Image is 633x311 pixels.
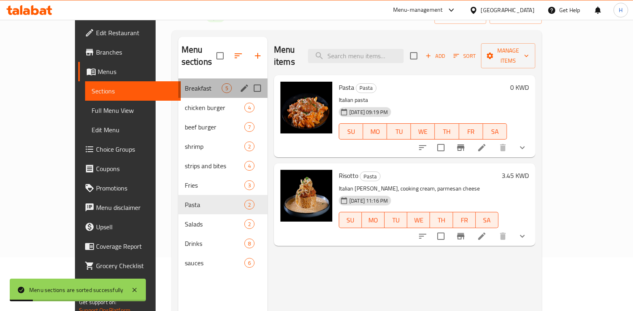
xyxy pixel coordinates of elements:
[388,214,404,226] span: TU
[393,5,443,15] div: Menu-management
[339,184,498,194] p: Italian [PERSON_NAME], cooking cream, parmesan cheese
[178,98,267,117] div: chicken burger4
[422,50,448,62] button: Add
[424,51,446,61] span: Add
[451,50,478,62] button: Sort
[96,203,174,212] span: Menu disclaimer
[185,200,244,209] span: Pasta
[513,226,532,246] button: show more
[178,253,267,273] div: sauces6
[96,222,174,232] span: Upsell
[422,50,448,62] span: Add item
[178,75,267,276] nav: Menu sections
[346,197,391,205] span: [DATE] 11:16 PM
[414,126,432,138] span: WE
[92,86,174,96] span: Sections
[92,125,174,135] span: Edit Menu
[339,81,354,93] span: Pasta
[462,126,480,138] span: FR
[477,231,487,241] a: Edit menu item
[85,101,181,120] a: Full Menu View
[451,138,470,157] button: Branch-specific-item
[222,85,231,92] span: 5
[481,6,535,15] div: [GEOGRAPHIC_DATA]
[78,237,181,256] a: Coverage Report
[244,219,254,229] div: items
[356,83,376,93] span: Pasta
[438,126,456,138] span: TH
[185,142,244,151] div: shrimp
[441,11,480,21] span: import
[363,123,387,140] button: MO
[476,212,498,228] button: SA
[78,42,181,62] a: Branches
[433,214,449,226] span: TH
[496,11,535,21] span: export
[339,212,362,228] button: SU
[185,219,244,229] span: Salads
[185,258,244,268] div: sauces
[96,183,174,193] span: Promotions
[245,259,254,267] span: 6
[245,201,254,209] span: 2
[178,195,267,214] div: Pasta2
[248,46,267,66] button: Add section
[413,138,432,157] button: sort-choices
[92,106,174,115] span: Full Menu View
[513,138,532,157] button: show more
[178,176,267,195] div: Fries3
[339,95,507,105] p: Italian pasta
[342,214,359,226] span: SU
[96,47,174,57] span: Branches
[178,137,267,156] div: shrimp2
[79,297,116,307] span: Get support on:
[78,198,181,217] a: Menu disclaimer
[365,214,381,226] span: MO
[493,138,513,157] button: delete
[182,44,216,68] h2: Menu sections
[366,126,384,138] span: MO
[405,47,422,64] span: Select section
[78,62,181,81] a: Menus
[518,231,527,241] svg: Show Choices
[453,212,476,228] button: FR
[459,123,483,140] button: FR
[360,172,380,181] span: Pasta
[435,123,459,140] button: TH
[411,123,435,140] button: WE
[185,122,244,132] span: beef burger
[78,23,181,42] a: Edit Restaurant
[483,123,507,140] button: SA
[244,239,254,248] div: items
[387,123,411,140] button: TU
[185,161,244,171] span: strips and bites
[430,212,453,228] button: TH
[185,239,244,248] div: Drinks
[96,144,174,154] span: Choice Groups
[96,28,174,38] span: Edit Restaurant
[280,170,332,222] img: Risotto
[244,180,254,190] div: items
[451,226,470,246] button: Branch-specific-item
[29,286,123,294] div: Menu sections are sorted successfully
[362,212,385,228] button: MO
[502,170,529,181] h6: 3.45 KWD
[245,182,254,189] span: 3
[486,126,504,138] span: SA
[245,123,254,131] span: 7
[245,162,254,170] span: 4
[346,108,391,116] span: [DATE] 09:19 PM
[178,156,267,176] div: strips and bites4
[339,123,363,140] button: SU
[178,234,267,253] div: Drinks8
[222,83,232,93] div: items
[185,83,222,93] span: Breakfast
[245,240,254,248] span: 8
[453,51,476,61] span: Sort
[407,212,430,228] button: WE
[178,117,267,137] div: beef burger7
[185,103,244,112] span: chicken burger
